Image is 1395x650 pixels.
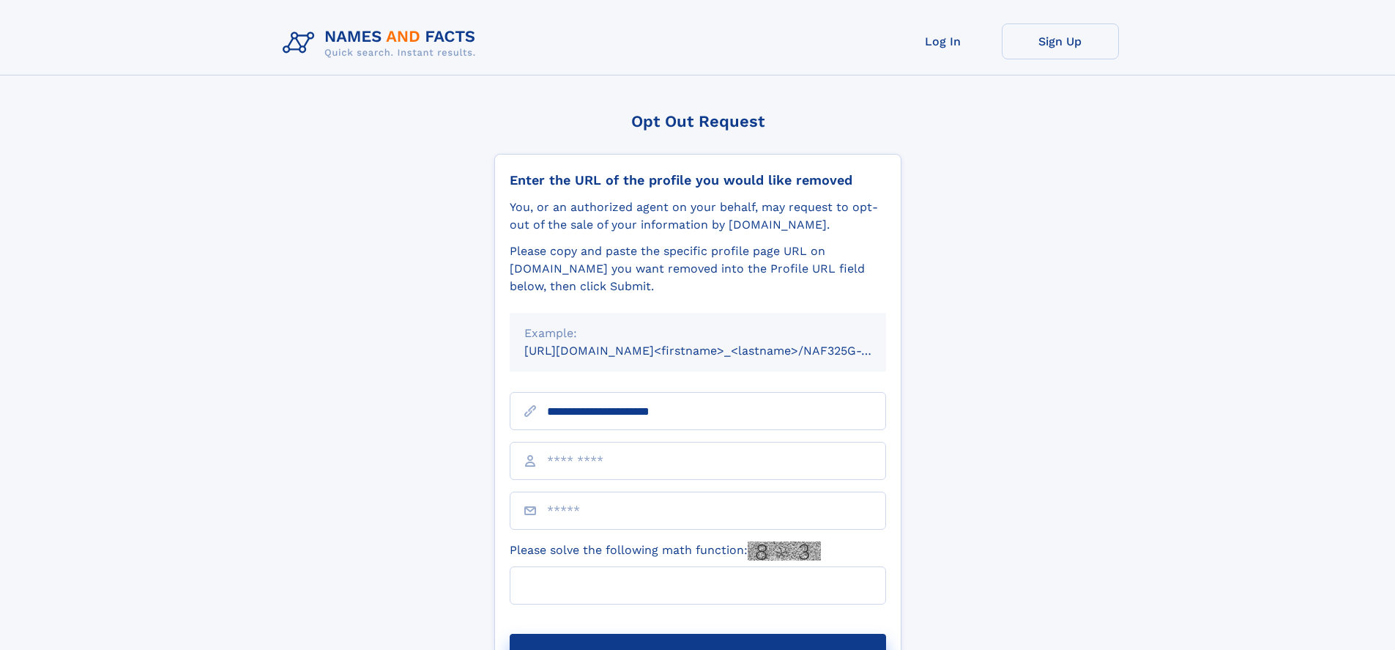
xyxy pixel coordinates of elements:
img: Logo Names and Facts [277,23,488,63]
div: You, or an authorized agent on your behalf, may request to opt-out of the sale of your informatio... [510,199,886,234]
div: Opt Out Request [494,112,901,130]
div: Example: [524,325,871,342]
div: Please copy and paste the specific profile page URL on [DOMAIN_NAME] you want removed into the Pr... [510,243,886,295]
div: Enter the URL of the profile you would like removed [510,172,886,188]
label: Please solve the following math function: [510,542,821,561]
a: Sign Up [1002,23,1119,59]
a: Log In [885,23,1002,59]
small: [URL][DOMAIN_NAME]<firstname>_<lastname>/NAF325G-xxxxxxxx [524,344,914,358]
